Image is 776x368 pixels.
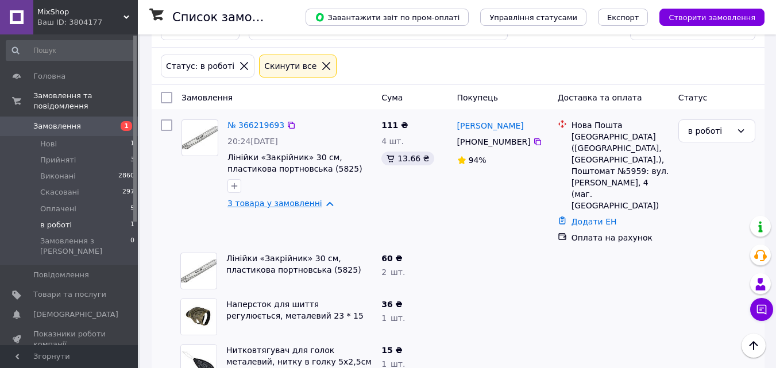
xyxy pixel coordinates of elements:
[130,155,134,165] span: 3
[455,134,533,150] div: [PHONE_NUMBER]
[469,156,487,165] span: 94%
[33,289,106,300] span: Товари та послуги
[598,9,648,26] button: Експорт
[130,236,134,257] span: 0
[381,313,405,323] span: 1 шт.
[742,334,766,358] button: Наверх
[227,121,284,130] a: № 366219693
[381,152,434,165] div: 13.66 ₴
[315,12,460,22] span: Завантажити звіт по пром-оплаті
[480,9,586,26] button: Управління статусами
[381,254,402,263] span: 60 ₴
[33,270,89,280] span: Повідомлення
[688,125,732,137] div: в роботі
[226,300,364,332] a: Наперсток для шиття регулюється, металевий 23 * 15 мм (S) (5936)
[381,300,402,309] span: 36 ₴
[40,236,130,257] span: Замовлення з [PERSON_NAME]
[33,71,65,82] span: Головна
[40,155,76,165] span: Прийняті
[648,12,765,21] a: Створити замовлення
[130,139,134,149] span: 1
[40,171,76,181] span: Виконані
[381,93,403,102] span: Cума
[381,121,408,130] span: 111 ₴
[182,119,218,156] a: Фото товару
[489,13,577,22] span: Управління статусами
[33,309,118,320] span: [DEMOGRAPHIC_DATA]
[40,187,79,197] span: Скасовані
[37,7,123,17] span: MixShop
[572,131,669,211] div: [GEOGRAPHIC_DATA] ([GEOGRAPHIC_DATA], [GEOGRAPHIC_DATA].), Поштомат №5959: вул. [PERSON_NAME], 4 ...
[130,204,134,214] span: 5
[572,232,669,243] div: Оплата на рахунок
[227,137,278,146] span: 20:24[DATE]
[227,199,322,208] a: 3 товара у замовленні
[750,298,773,321] button: Чат з покупцем
[182,93,233,102] span: Замовлення
[659,9,765,26] button: Створити замовлення
[227,153,362,173] a: Лінійки «Закрійник» 30 см, пластикова портновська (5825)
[118,171,134,181] span: 2860
[181,259,217,283] img: Фото товару
[607,13,639,22] span: Експорт
[33,91,138,111] span: Замовлення та повідомлення
[164,60,237,72] div: Статус: в роботі
[130,220,134,230] span: 1
[122,187,134,197] span: 297
[678,93,708,102] span: Статус
[262,60,319,72] div: Cкинути все
[181,299,217,335] img: Фото товару
[381,268,405,277] span: 2 шт.
[33,329,106,350] span: Показники роботи компанії
[457,120,524,131] a: [PERSON_NAME]
[381,137,404,146] span: 4 шт.
[33,121,81,131] span: Замовлення
[40,204,76,214] span: Оплачені
[182,126,218,150] img: Фото товару
[37,17,138,28] div: Ваш ID: 3804177
[558,93,642,102] span: Доставка та оплата
[669,13,755,22] span: Створити замовлення
[121,121,132,131] span: 1
[40,139,57,149] span: Нові
[306,9,469,26] button: Завантажити звіт по пром-оплаті
[172,10,289,24] h1: Список замовлень
[40,220,72,230] span: в роботі
[381,346,402,355] span: 15 ₴
[6,40,136,61] input: Пошук
[572,119,669,131] div: Нова Пошта
[457,93,498,102] span: Покупець
[572,217,617,226] a: Додати ЕН
[226,254,361,274] a: Лінійки «Закрійник» 30 см, пластикова портновська (5825)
